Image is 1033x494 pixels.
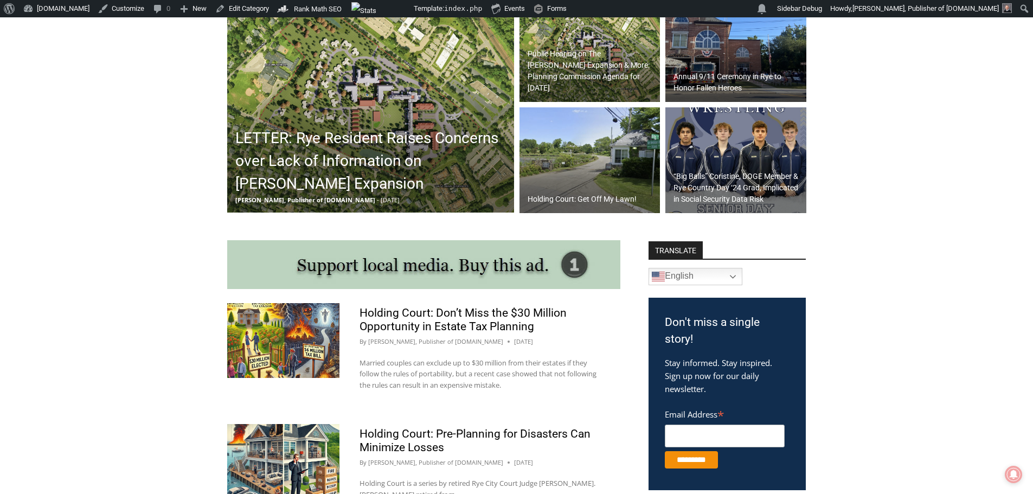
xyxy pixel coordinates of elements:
[360,306,567,333] a: Holding Court: Don’t Miss the $30 Million Opportunity in Estate Tax Planning
[360,337,367,347] span: By
[444,4,482,12] span: index.php
[381,196,400,204] span: [DATE]
[351,2,412,15] img: Views over 48 hours. Click for more Jetpack Stats.
[261,105,525,135] a: Intern @ [DOMAIN_NAME]
[519,107,660,214] img: (PHOTO: North Manursing Island.)
[227,303,339,378] img: DALLE 2025-08-18 Holding Court choosing estate tax portability
[360,427,591,454] a: Holding Court: Pre-Planning for Disasters Can Minimize Losses
[235,196,375,204] span: [PERSON_NAME], Publisher of [DOMAIN_NAME]
[652,270,665,283] img: en
[665,403,785,423] label: Email Address
[528,194,637,205] h2: Holding Court: Get Off My Lawn!
[284,108,503,132] span: Intern @ [DOMAIN_NAME]
[111,68,154,130] div: "clearly one of the favorites in the [GEOGRAPHIC_DATA] neighborhood"
[649,268,742,285] a: English
[1,109,109,135] a: Open Tues. - Sun. [PHONE_NUMBER]
[514,458,533,467] time: [DATE]
[274,1,512,105] div: "The first chef I interviewed talked about coming to [GEOGRAPHIC_DATA] from [GEOGRAPHIC_DATA] in ...
[360,357,600,391] p: Married couples can exclude up to $30 million from their estates if they follow the rules of port...
[673,71,804,94] h2: Annual 9/11 Ceremony in Rye to Honor Fallen Heroes
[665,107,806,214] a: “Big Balls” Coristine, DOGE Member & Rye Country Day ‘24 Grad, Implicated in Social Security Data...
[852,4,999,12] span: [PERSON_NAME], Publisher of [DOMAIN_NAME]
[665,314,790,348] h3: Don't miss a single story!
[368,458,503,466] a: [PERSON_NAME], Publisher of [DOMAIN_NAME]
[360,458,367,467] span: By
[235,127,511,195] h2: LETTER: Rye Resident Raises Concerns over Lack of Information on [PERSON_NAME] Expansion
[528,48,658,94] h2: Public Hearing on The [PERSON_NAME] Expansion & More: Planning Commission Agenda for [DATE]
[3,112,106,153] span: Open Tues. - Sun. [PHONE_NUMBER]
[665,356,790,395] p: Stay informed. Stay inspired. Sign up now for our daily newsletter.
[673,171,804,205] h2: “Big Balls” Coristine, DOGE Member & Rye Country Day ‘24 Grad, Implicated in Social Security Data...
[227,240,620,289] img: support local media, buy this ad
[519,107,660,214] a: Holding Court: Get Off My Lawn!
[649,241,703,259] strong: TRANSLATE
[368,337,503,345] a: [PERSON_NAME], Publisher of [DOMAIN_NAME]
[665,107,806,214] img: (PHOTO: 2024 graduate from Rye Country Day School Edward Coristine (far right in photo) is part o...
[514,337,533,347] time: [DATE]
[294,5,342,13] span: Rank Math SEO
[377,196,379,204] span: -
